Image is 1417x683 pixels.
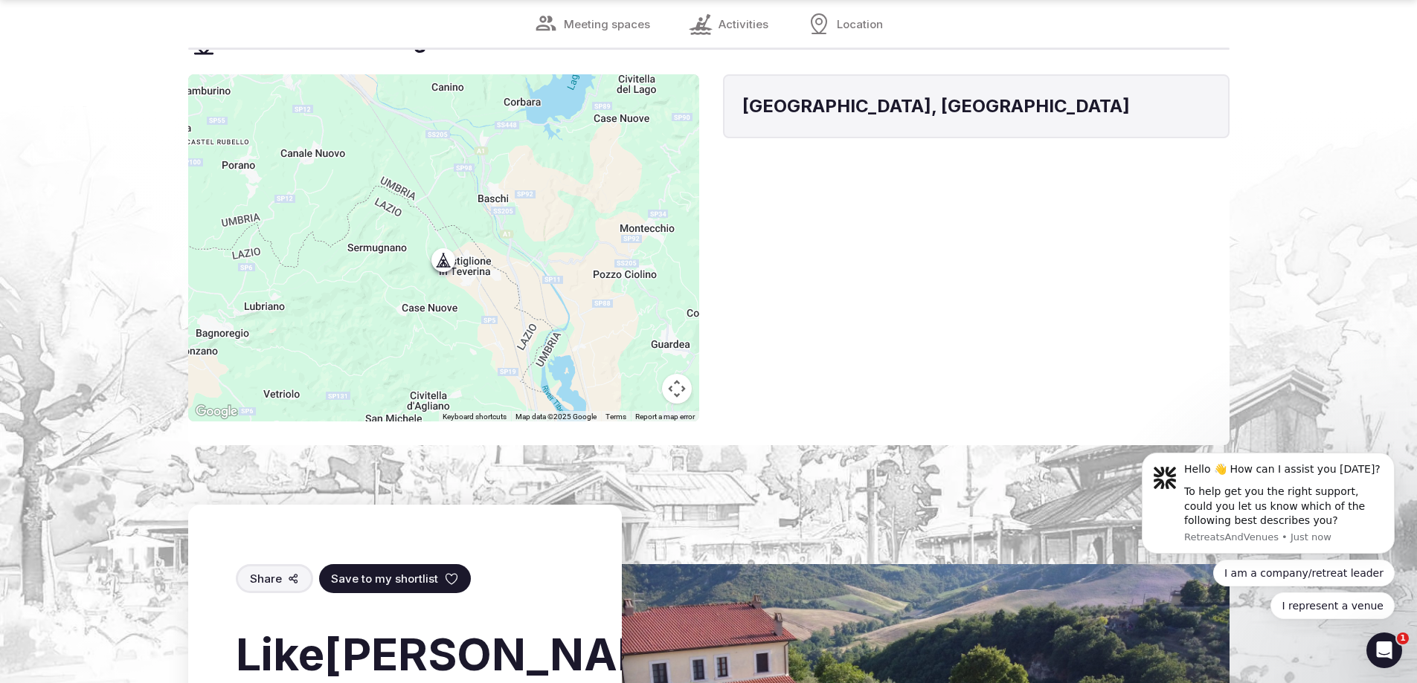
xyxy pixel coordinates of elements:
[719,16,768,32] span: Activities
[192,402,241,421] img: Google
[236,564,313,593] button: Share
[564,16,650,32] span: Meeting spaces
[662,374,692,404] button: Map camera controls
[1397,632,1409,644] span: 1
[250,571,282,586] span: Share
[1366,632,1402,668] iframe: Intercom live chat
[1119,434,1417,676] iframe: Intercom notifications message
[192,402,241,421] a: Open this area in Google Maps (opens a new window)
[515,412,597,421] span: Map data ©2025 Google
[605,412,626,421] a: Terms (opens in new tab)
[837,16,883,32] span: Location
[331,571,438,586] span: Save to my shortlist
[635,412,695,421] a: Report a map error
[742,94,1210,119] h4: [GEOGRAPHIC_DATA], [GEOGRAPHIC_DATA]
[443,412,507,422] button: Keyboard shortcuts
[319,564,471,593] button: Save to my shortlist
